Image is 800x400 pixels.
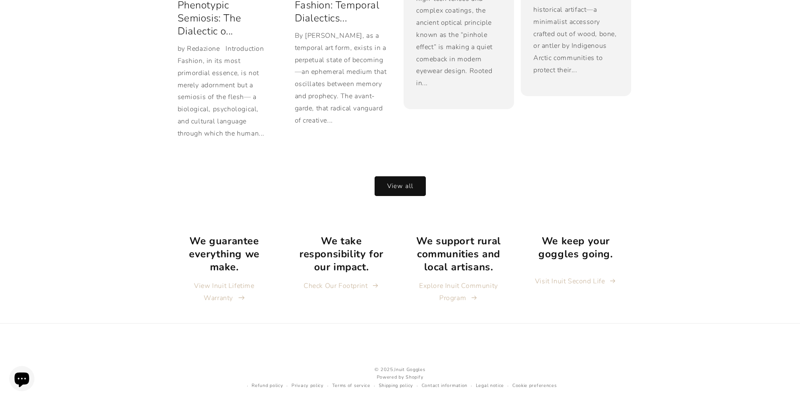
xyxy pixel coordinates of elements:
a: View Inuit Lifetime Warranty [176,280,273,304]
a: Terms of service [332,382,370,390]
a: Cookie preferences [512,382,557,390]
strong: We keep your goggles going. [538,234,613,261]
strong: We support rural communities and local artisans. [416,234,501,274]
a: Privacy policy [291,382,324,390]
inbox-online-store-chat: Shopify online store chat [7,366,37,393]
a: View all [375,176,426,196]
a: Shipping policy [379,382,414,390]
a: Check Our Footprint [304,280,379,292]
a: Visit Inuit Second Life [535,275,616,288]
strong: We guarantee everything we make. [189,234,260,274]
a: Refund policy [252,382,283,390]
a: Contact information [422,382,467,390]
a: Inuit Goggles [394,366,425,373]
a: Powered by Shopify [377,374,424,380]
a: Explore Inuit Community Program [410,280,508,304]
a: Legal notice [476,382,504,390]
small: © 2025, [244,366,557,374]
strong: We take responsibility for our impact. [299,234,383,274]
